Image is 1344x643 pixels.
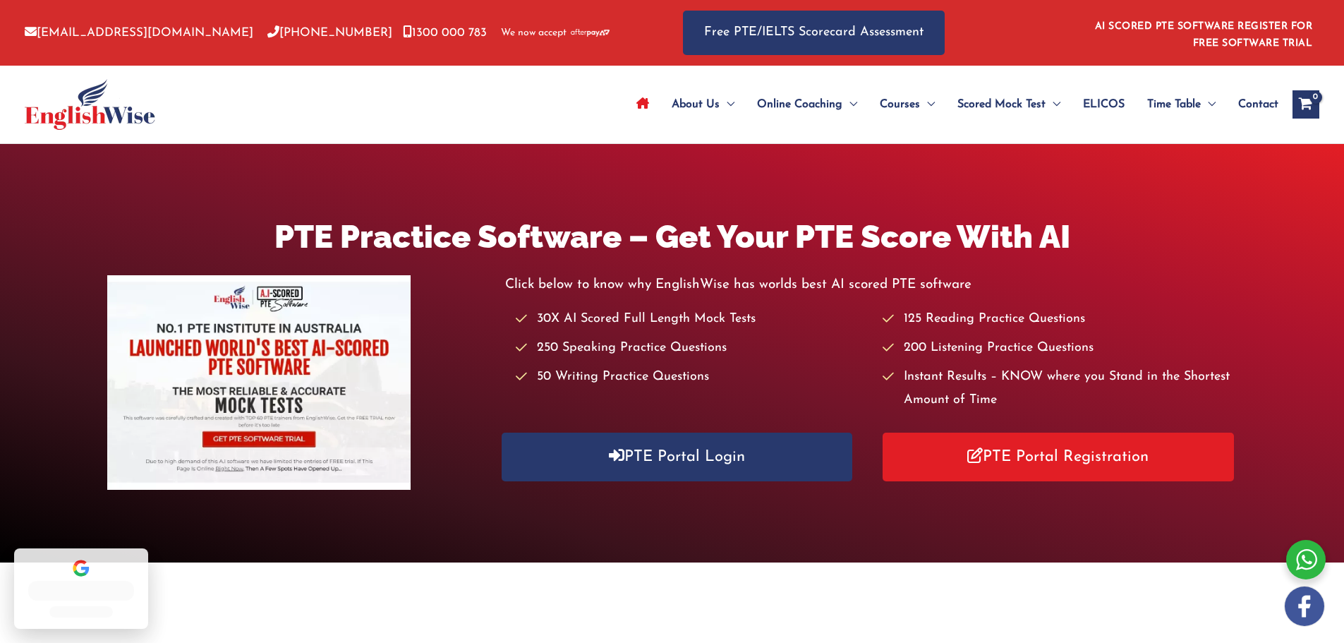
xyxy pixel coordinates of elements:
li: 50 Writing Practice Questions [516,366,869,389]
aside: Header Widget 1 [1086,10,1319,56]
a: 1300 000 783 [403,27,487,39]
a: ELICOS [1072,80,1136,129]
span: ELICOS [1083,80,1125,129]
a: Online CoachingMenu Toggle [746,80,868,129]
a: Scored Mock TestMenu Toggle [946,80,1072,129]
a: About UsMenu Toggle [660,80,746,129]
li: Instant Results – KNOW where you Stand in the Shortest Amount of Time [883,366,1236,413]
li: 200 Listening Practice Questions [883,337,1236,360]
span: Contact [1238,80,1278,129]
li: 125 Reading Practice Questions [883,308,1236,331]
li: 30X AI Scored Full Length Mock Tests [516,308,869,331]
a: [PHONE_NUMBER] [267,27,392,39]
a: CoursesMenu Toggle [868,80,946,129]
h1: PTE Practice Software – Get Your PTE Score With AI [107,215,1236,259]
p: Click below to know why EnglishWise has worlds best AI scored PTE software [505,273,1237,296]
a: AI SCORED PTE SOFTWARE REGISTER FOR FREE SOFTWARE TRIAL [1095,21,1313,49]
span: Menu Toggle [920,80,935,129]
a: Time TableMenu Toggle [1136,80,1227,129]
span: Scored Mock Test [957,80,1046,129]
img: cropped-ew-logo [25,79,155,130]
a: PTE Portal Login [502,433,853,481]
img: white-facebook.png [1285,587,1324,626]
a: Contact [1227,80,1278,129]
span: Menu Toggle [1046,80,1060,129]
img: Afterpay-Logo [571,29,610,37]
a: View Shopping Cart, empty [1292,90,1319,119]
span: Online Coaching [757,80,842,129]
nav: Site Navigation: Main Menu [625,80,1278,129]
a: PTE Portal Registration [883,433,1234,481]
span: Menu Toggle [720,80,734,129]
span: Menu Toggle [842,80,857,129]
span: Courses [880,80,920,129]
span: Menu Toggle [1201,80,1216,129]
li: 250 Speaking Practice Questions [516,337,869,360]
a: Free PTE/IELTS Scorecard Assessment [683,11,945,55]
span: About Us [672,80,720,129]
span: We now accept [501,26,567,40]
img: pte-institute-main [107,275,411,490]
span: Time Table [1147,80,1201,129]
a: [EMAIL_ADDRESS][DOMAIN_NAME] [25,27,253,39]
